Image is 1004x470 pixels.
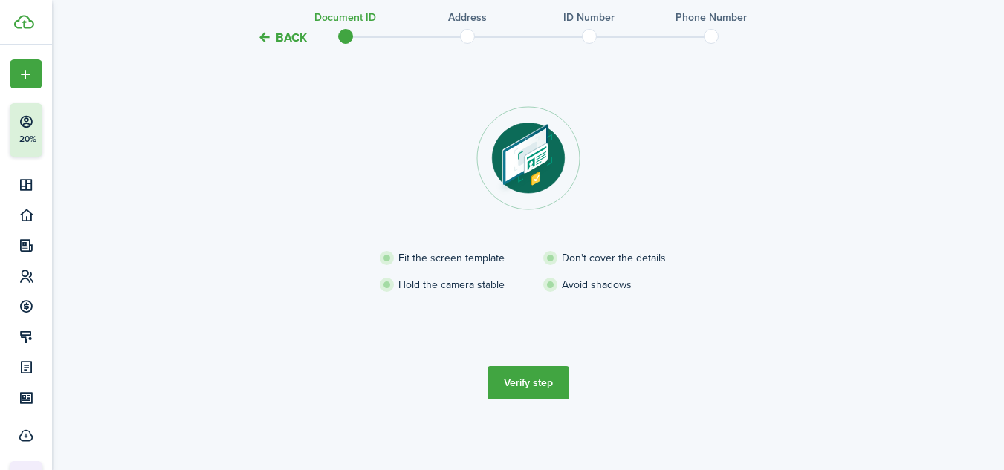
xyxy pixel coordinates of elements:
button: 20% [10,103,133,157]
h3: Phone Number [676,10,747,25]
p: 20% [19,133,37,146]
li: Hold the camera stable [380,277,543,293]
h3: Address [448,10,487,25]
img: Document step [476,106,580,210]
h3: Document ID [314,10,376,25]
img: TenantCloud [14,15,34,29]
li: Fit the screen template [380,250,543,266]
li: Avoid shadows [543,277,707,293]
button: Open menu [10,59,42,88]
button: Verify step [488,366,569,399]
li: Don't cover the details [543,250,707,266]
button: Back [257,30,307,45]
h3: ID Number [563,10,615,25]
